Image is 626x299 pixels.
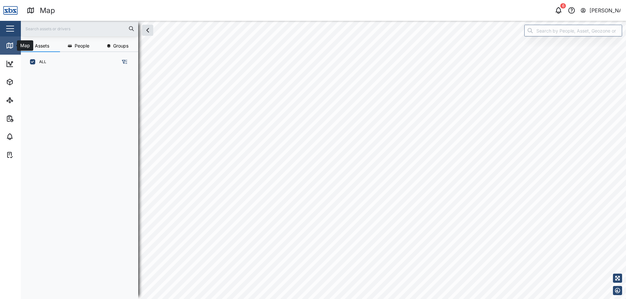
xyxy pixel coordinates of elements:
div: [PERSON_NAME] [589,7,621,15]
button: [PERSON_NAME] [580,6,621,15]
canvas: Map [21,21,626,299]
div: grid [26,70,138,294]
div: Alarms [17,133,37,140]
span: Groups [113,44,128,48]
div: Tasks [17,151,35,158]
div: Dashboard [17,60,46,67]
input: Search assets or drivers [25,24,134,34]
div: 6 [560,3,566,8]
input: Search by People, Asset, Geozone or Place [524,25,622,36]
div: Map [17,42,32,49]
div: Sites [17,97,33,104]
img: Main Logo [3,3,18,18]
div: Assets [17,78,37,86]
span: People [75,44,89,48]
div: Reports [17,115,39,122]
label: ALL [35,59,46,64]
div: Map [40,5,55,16]
span: Assets [35,44,49,48]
